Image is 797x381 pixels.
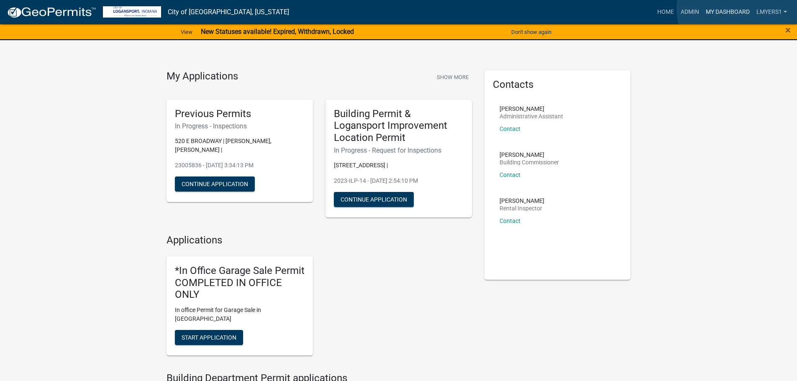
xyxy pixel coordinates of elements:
button: Continue Application [175,176,255,192]
p: Administrative Assistant [500,113,563,119]
h5: Previous Permits [175,108,305,120]
button: Start Application [175,330,243,345]
span: × [785,24,791,36]
p: Building Commissioner [500,159,559,165]
h4: Applications [167,234,472,246]
button: Don't show again [508,25,555,39]
h6: In Progress - Request for Inspections [334,146,464,154]
h4: My Applications [167,70,238,83]
button: Close [785,25,791,35]
a: City of [GEOGRAPHIC_DATA], [US_STATE] [168,5,289,19]
img: City of Logansport, Indiana [103,6,161,18]
p: [PERSON_NAME] [500,106,563,112]
p: 2023-ILP-14 - [DATE] 2:54:10 PM [334,176,464,185]
a: Admin [677,4,702,20]
p: [PERSON_NAME] [500,198,544,204]
p: 520 E BROADWAY | [PERSON_NAME], [PERSON_NAME] | [175,137,305,154]
a: My Dashboard [702,4,753,20]
h5: *In Office Garage Sale Permit COMPLETED IN OFFICE ONLY [175,265,305,301]
p: [STREET_ADDRESS] | [334,161,464,170]
p: [PERSON_NAME] [500,152,559,158]
button: Show More [433,70,472,84]
p: In office Permit for Garage Sale in [GEOGRAPHIC_DATA] [175,306,305,323]
strong: New Statuses available! Expired, Withdrawn, Locked [201,28,354,36]
a: Contact [500,217,520,224]
a: Contact [500,125,520,132]
a: View [177,25,196,39]
span: Start Application [182,334,236,341]
a: Home [654,4,677,20]
a: lmyers1 [753,4,790,20]
h5: Contacts [493,79,623,91]
a: Contact [500,171,520,178]
h5: Building Permit & Logansport Improvement Location Permit [334,108,464,144]
h6: In Progress - Inspections [175,122,305,130]
button: Continue Application [334,192,414,207]
p: Rental Inspector [500,205,544,211]
p: 23005836 - [DATE] 3:34:13 PM [175,161,305,170]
